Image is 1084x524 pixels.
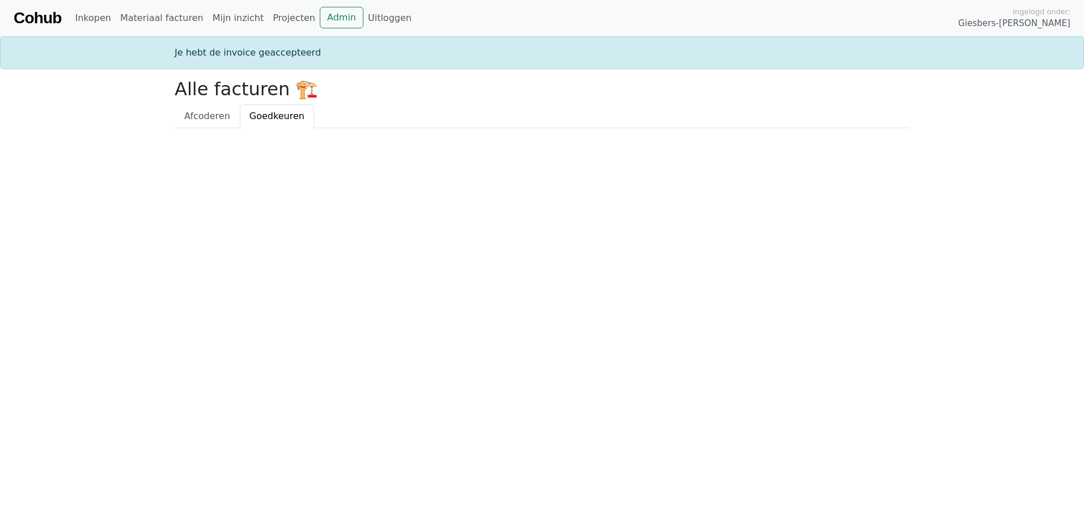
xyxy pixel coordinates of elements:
[363,7,416,29] a: Uitloggen
[268,7,320,29] a: Projecten
[116,7,208,29] a: Materiaal facturen
[958,17,1070,30] span: Giesbers-[PERSON_NAME]
[175,78,909,100] h2: Alle facturen 🏗️
[320,7,363,28] a: Admin
[240,104,314,128] a: Goedkeuren
[168,46,916,60] div: Je hebt de invoice geaccepteerd
[184,111,230,121] span: Afcoderen
[14,5,61,32] a: Cohub
[249,111,304,121] span: Goedkeuren
[208,7,269,29] a: Mijn inzicht
[175,104,240,128] a: Afcoderen
[1013,6,1070,17] span: Ingelogd onder:
[70,7,115,29] a: Inkopen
